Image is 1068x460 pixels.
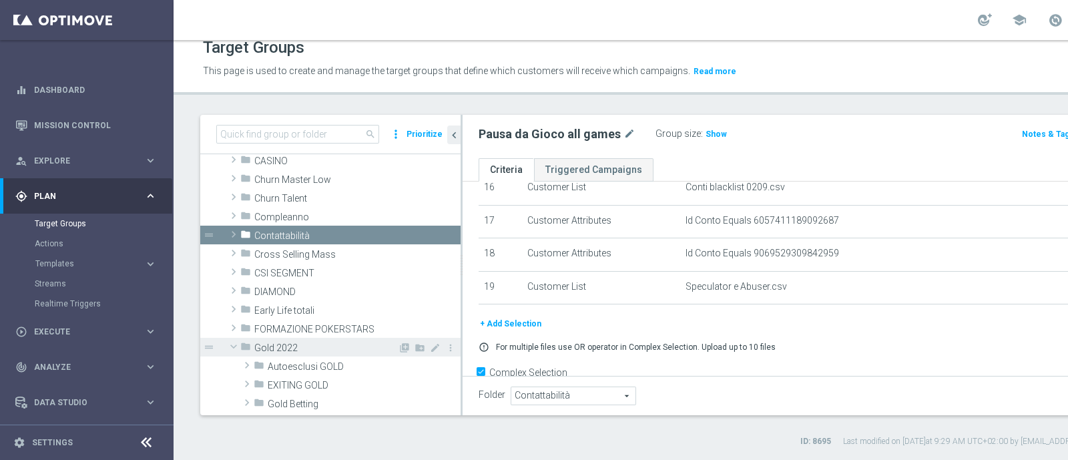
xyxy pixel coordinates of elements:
[254,286,461,298] span: DIAMOND
[34,399,144,407] span: Data Studio
[254,193,461,204] span: Churn Talent
[144,190,157,202] i: keyboard_arrow_right
[35,278,139,289] a: Streams
[479,205,522,238] td: 17
[479,238,522,272] td: 18
[35,274,172,294] div: Streams
[240,173,251,188] i: folder
[15,84,27,96] i: equalizer
[15,362,158,373] button: track_changes Analyze keyboard_arrow_right
[203,65,690,76] span: This page is used to create and manage the target groups that define which customers will receive...
[479,389,505,401] label: Folder
[34,72,157,107] a: Dashboard
[800,436,831,447] label: ID: 8695
[254,397,264,413] i: folder
[34,107,157,143] a: Mission Control
[254,174,461,186] span: Churn Master Low
[203,38,304,57] h1: Target Groups
[34,363,144,371] span: Analyze
[15,190,27,202] i: gps_fixed
[15,361,144,373] div: Analyze
[268,399,461,410] span: Gold Betting
[479,271,522,304] td: 19
[15,420,157,455] div: Optibot
[15,361,27,373] i: track_changes
[479,172,522,205] td: 16
[692,64,738,79] button: Read more
[655,128,701,140] label: Group size
[445,342,456,353] i: more_vert
[240,210,251,226] i: folder
[15,156,158,166] div: person_search Explore keyboard_arrow_right
[479,158,534,182] a: Criteria
[34,157,144,165] span: Explore
[254,156,461,167] span: CASINO
[254,268,461,279] span: CSI SEGMENT
[15,397,158,408] div: Data Studio keyboard_arrow_right
[686,248,839,259] span: Id Conto Equals 9069529309842959
[144,361,157,373] i: keyboard_arrow_right
[35,238,139,249] a: Actions
[15,326,158,337] button: play_circle_outline Execute keyboard_arrow_right
[15,72,157,107] div: Dashboard
[389,125,403,144] i: more_vert
[415,342,425,353] i: Add Folder
[489,367,567,379] label: Complex Selection
[686,215,839,226] span: Id Conto Equals 6057411189092687
[447,126,461,144] button: chevron_left
[254,305,461,316] span: Early Life totali
[35,214,172,234] div: Target Groups
[35,260,144,268] div: Templates
[15,107,157,143] div: Mission Control
[15,120,158,131] button: Mission Control
[240,266,251,282] i: folder
[15,397,144,409] div: Data Studio
[240,341,251,357] i: folder
[35,254,172,274] div: Templates
[240,192,251,207] i: folder
[144,396,157,409] i: keyboard_arrow_right
[701,128,703,140] label: :
[34,192,144,200] span: Plan
[399,342,410,353] i: Add Target group
[240,248,251,263] i: folder
[144,325,157,338] i: keyboard_arrow_right
[35,218,139,229] a: Target Groups
[13,437,25,449] i: settings
[240,229,251,244] i: folder
[448,129,461,142] i: chevron_left
[254,342,398,354] span: Gold 2022
[15,326,144,338] div: Execute
[479,316,543,331] button: + Add Selection
[15,155,144,167] div: Explore
[254,230,461,242] span: Contattabilit&#xE0;
[15,85,158,95] button: equalizer Dashboard
[35,234,172,254] div: Actions
[15,191,158,202] div: gps_fixed Plan keyboard_arrow_right
[479,126,621,142] h2: Pausa da Gioco all games
[35,260,131,268] span: Templates
[534,158,653,182] a: Triggered Campaigns
[365,129,376,140] span: search
[1012,13,1027,27] span: school
[34,328,144,336] span: Execute
[35,258,158,269] button: Templates keyboard_arrow_right
[240,285,251,300] i: folder
[496,342,776,353] p: For multiple files use OR operator in Complex Selection. Upload up to 10 files
[686,281,787,292] span: Speculator e Abuser.csv
[254,249,461,260] span: Cross Selling Mass
[240,304,251,319] i: folder
[254,324,461,335] span: FORMAZIONE POKERSTARS
[254,379,264,394] i: folder
[623,126,635,142] i: mode_edit
[32,439,73,447] a: Settings
[268,380,461,391] span: EXITING GOLD
[268,361,461,373] span: Autoesclusi GOLD
[706,130,727,139] span: Show
[522,238,680,272] td: Customer Attributes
